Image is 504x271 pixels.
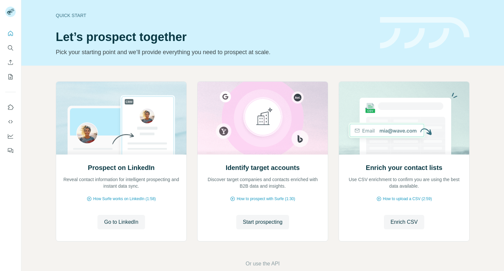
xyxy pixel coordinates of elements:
p: Pick your starting point and we’ll provide everything you need to prospect at scale. [56,48,372,57]
button: Enrich CSV [384,215,424,229]
img: Identify target accounts [197,82,328,155]
button: Or use the API [245,260,280,268]
span: Enrich CSV [390,218,418,226]
span: How to upload a CSV (2:59) [383,196,432,202]
div: Quick start [56,12,372,19]
button: Feedback [5,145,16,156]
h2: Identify target accounts [226,163,300,172]
h2: Enrich your contact lists [366,163,442,172]
span: Start prospecting [243,218,283,226]
img: Prospect on LinkedIn [56,82,187,155]
span: How to prospect with Surfe (1:30) [237,196,295,202]
button: My lists [5,71,16,83]
button: Quick start [5,28,16,39]
button: Go to LinkedIn [97,215,145,229]
h1: Let’s prospect together [56,31,372,44]
button: Search [5,42,16,54]
img: banner [380,17,470,49]
span: Go to LinkedIn [104,218,138,226]
p: Reveal contact information for intelligent prospecting and instant data sync. [63,176,180,189]
span: How Surfe works on LinkedIn (1:58) [93,196,156,202]
p: Use CSV enrichment to confirm you are using the best data available. [346,176,463,189]
button: Use Surfe on LinkedIn [5,101,16,113]
p: Discover target companies and contacts enriched with B2B data and insights. [204,176,321,189]
button: Dashboard [5,130,16,142]
button: Use Surfe API [5,116,16,128]
h2: Prospect on LinkedIn [88,163,155,172]
button: Start prospecting [236,215,289,229]
button: Enrich CSV [5,56,16,68]
img: Enrich your contact lists [339,82,470,155]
